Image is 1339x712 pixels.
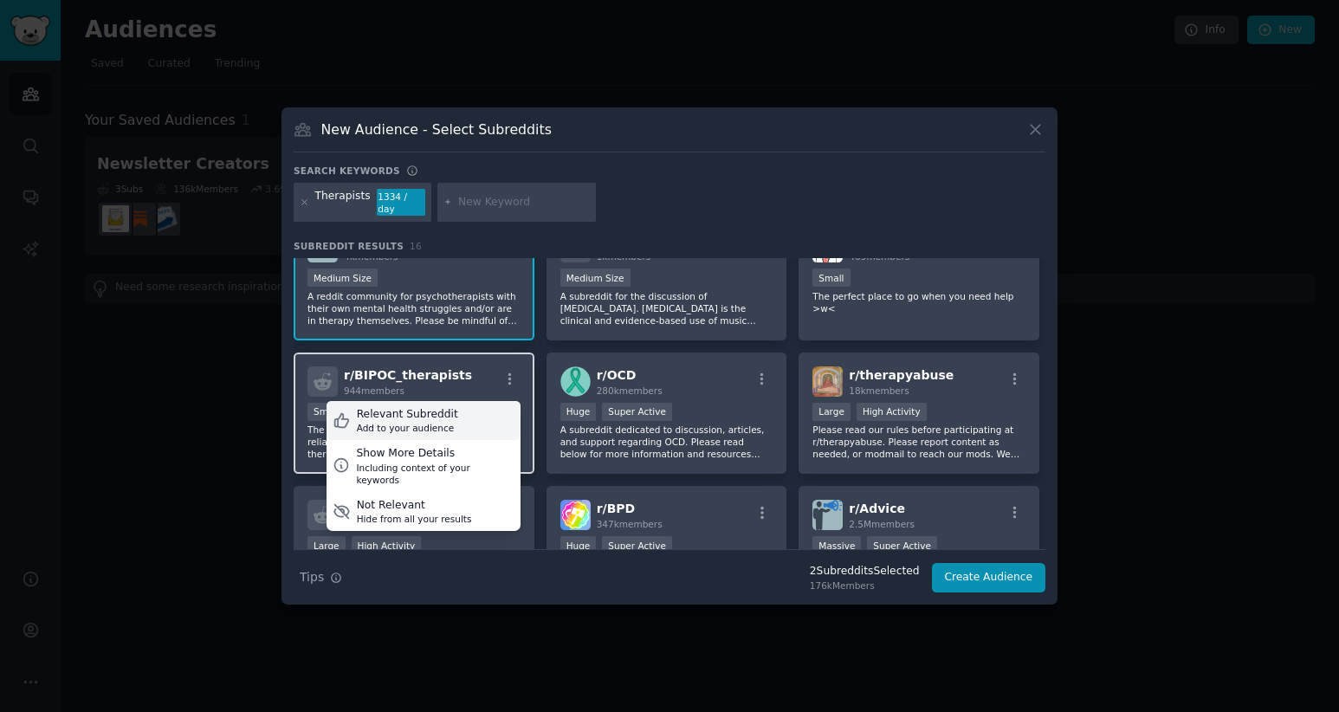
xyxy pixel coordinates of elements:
[294,165,400,177] h3: Search keywords
[932,563,1046,592] button: Create Audience
[356,446,514,462] div: Show More Details
[307,290,521,327] p: A reddit community for psychotherapists with their own mental health struggles and/or are in ther...
[560,536,597,554] div: Huge
[307,536,346,554] div: Large
[597,368,637,382] span: r/ OCD
[849,502,905,515] span: r/ Advice
[344,368,472,382] span: r/ BIPOC_therapists
[857,403,927,421] div: High Activity
[812,366,843,397] img: therapyabuse
[849,368,954,382] span: r/ therapyabuse
[560,366,591,397] img: OCD
[315,189,371,217] div: Therapists
[321,120,552,139] h3: New Audience - Select Subreddits
[597,502,636,515] span: r/ BPD
[810,579,920,592] div: 176k Members
[352,536,422,554] div: High Activity
[377,189,425,217] div: 1334 / day
[602,536,672,554] div: Super Active
[307,269,378,287] div: Medium Size
[307,424,521,460] p: The purpose of this place is to become a reliable and supportive community for BIPOC therapists (...
[849,251,909,262] span: 469 members
[812,269,850,287] div: Small
[867,536,937,554] div: Super Active
[357,498,472,514] div: Not Relevant
[560,269,631,287] div: Medium Size
[560,290,773,327] p: A subreddit for the discussion of [MEDICAL_DATA]. [MEDICAL_DATA] is the clinical and evidence-bas...
[560,500,591,530] img: BPD
[294,562,348,592] button: Tips
[410,241,422,251] span: 16
[357,513,472,525] div: Hide from all your results
[849,385,909,396] span: 18k members
[597,385,663,396] span: 280k members
[812,290,1025,314] p: The perfect place to go when you need help >w<
[849,519,915,529] span: 2.5M members
[560,403,597,421] div: Huge
[357,422,458,434] div: Add to your audience
[597,519,663,529] span: 347k members
[344,251,398,262] span: 4k members
[344,385,404,396] span: 944 members
[560,424,773,460] p: A subreddit dedicated to discussion, articles, and support regarding OCD. Please read below for m...
[300,568,324,586] span: Tips
[458,195,590,210] input: New Keyword
[812,403,851,421] div: Large
[812,536,861,554] div: Massive
[602,403,672,421] div: Super Active
[810,564,920,579] div: 2 Subreddit s Selected
[357,407,458,423] div: Relevant Subreddit
[294,240,404,252] span: Subreddit Results
[356,462,514,486] div: Including context of your keywords
[812,500,843,530] img: Advice
[307,403,345,421] div: Small
[812,424,1025,460] p: Please read our rules before participating at r/therapyabuse. Please report content as needed, or...
[597,251,651,262] span: 1k members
